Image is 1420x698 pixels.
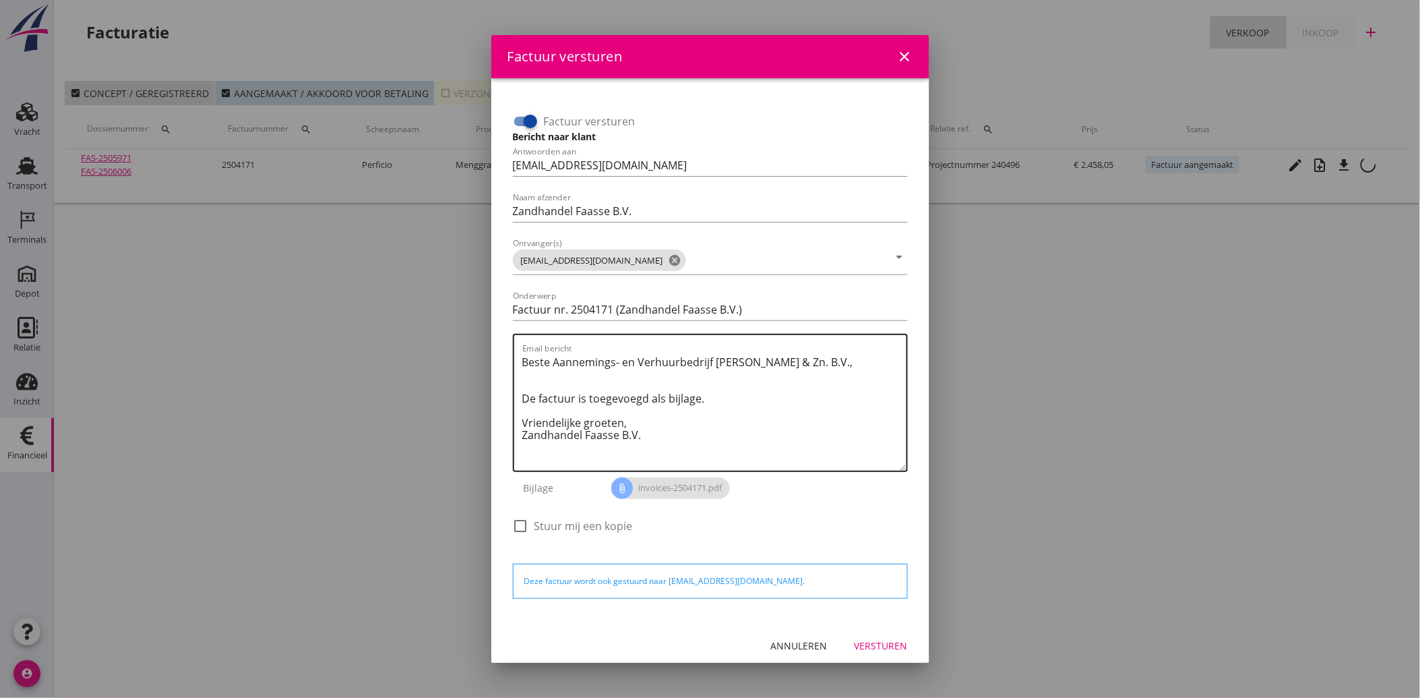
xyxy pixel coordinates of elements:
i: attach_file [611,477,633,499]
div: Bijlage [513,472,612,504]
h3: Bericht naar klant [513,129,908,144]
span: invoices-2504171.pdf [611,477,730,499]
label: Factuur versturen [544,115,636,128]
button: Annuleren [760,634,838,658]
i: close [897,49,913,65]
input: Naam afzender [513,200,908,222]
input: Antwoorden aan [513,154,908,176]
input: Ontvanger(s) [689,250,889,271]
textarea: Email bericht [522,351,906,471]
div: Deze factuur wordt ook gestuurd naar [EMAIL_ADDRESS][DOMAIN_NAME]. [524,575,896,587]
i: arrow_drop_down [892,249,908,265]
input: Onderwerp [513,299,908,320]
div: Factuur versturen [507,47,623,67]
div: Annuleren [771,639,828,653]
button: Versturen [844,634,919,658]
label: Stuur mij een kopie [534,519,633,533]
div: Versturen [855,639,908,653]
span: [EMAIL_ADDRESS][DOMAIN_NAME] [513,250,686,271]
i: cancel [669,254,682,267]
